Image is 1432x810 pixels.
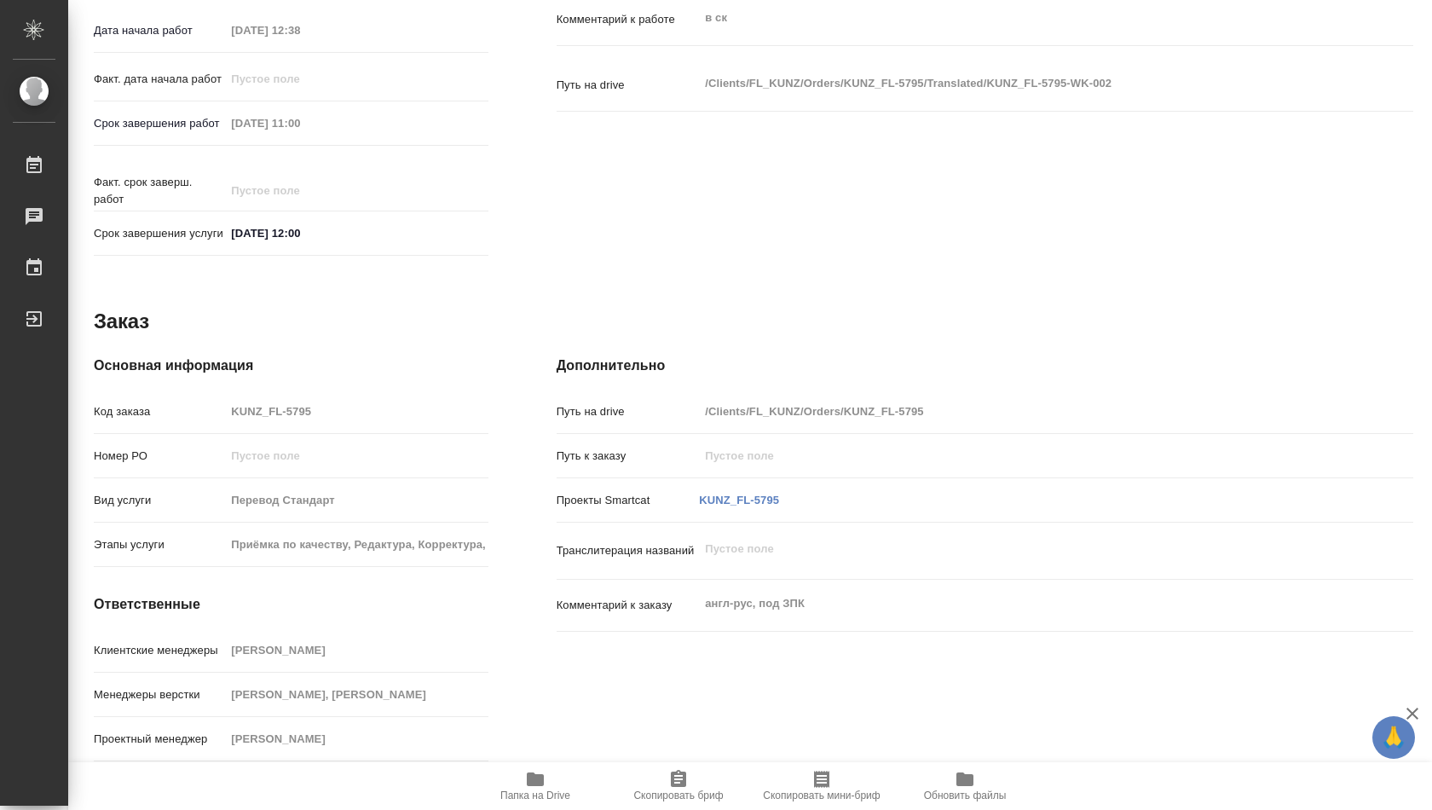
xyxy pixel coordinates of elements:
h4: Основная информация [94,356,488,376]
p: Проекты Smartcat [557,492,700,509]
input: Пустое поле [225,488,488,512]
input: Пустое поле [225,18,374,43]
button: 🙏 [1372,716,1415,759]
input: ✎ Введи что-нибудь [225,221,374,246]
p: Этапы услуги [94,536,225,553]
input: Пустое поле [225,67,374,91]
p: Факт. срок заверш. работ [94,174,225,208]
textarea: в ск [699,3,1342,32]
span: 🙏 [1379,720,1408,755]
h2: Заказ [94,308,149,335]
input: Пустое поле [225,726,488,751]
button: Папка на Drive [464,762,607,810]
span: Обновить файлы [924,790,1007,801]
p: Номер РО [94,448,225,465]
p: Менеджеры верстки [94,686,225,703]
input: Пустое поле [225,443,488,468]
textarea: англ-рус, под ЗПК [699,589,1342,618]
button: Скопировать мини-бриф [750,762,893,810]
p: Путь на drive [557,77,700,94]
span: Скопировать мини-бриф [763,790,880,801]
p: Транслитерация названий [557,542,700,559]
input: Пустое поле [225,532,488,557]
p: Вид услуги [94,492,225,509]
textarea: /Clients/FL_KUNZ/Orders/KUNZ_FL-5795/Translated/KUNZ_FL-5795-WK-002 [699,69,1342,98]
p: Комментарий к работе [557,11,700,28]
p: Срок завершения услуги [94,225,225,242]
h4: Дополнительно [557,356,1413,376]
button: Обновить файлы [893,762,1036,810]
button: Скопировать бриф [607,762,750,810]
a: KUNZ_FL-5795 [699,494,779,506]
h4: Ответственные [94,594,488,615]
input: Пустое поле [225,111,374,136]
span: Скопировать бриф [633,790,723,801]
input: Пустое поле [225,682,488,707]
input: Пустое поле [699,443,1342,468]
input: Пустое поле [699,399,1342,424]
p: Путь на drive [557,403,700,420]
input: Пустое поле [225,178,374,203]
input: Пустое поле [225,638,488,662]
p: Клиентские менеджеры [94,642,225,659]
p: Проектный менеджер [94,731,225,748]
p: Факт. дата начала работ [94,71,225,88]
p: Комментарий к заказу [557,597,700,614]
p: Срок завершения работ [94,115,225,132]
input: Пустое поле [225,399,488,424]
p: Путь к заказу [557,448,700,465]
span: Папка на Drive [500,790,570,801]
p: Код заказа [94,403,225,420]
p: Дата начала работ [94,22,225,39]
